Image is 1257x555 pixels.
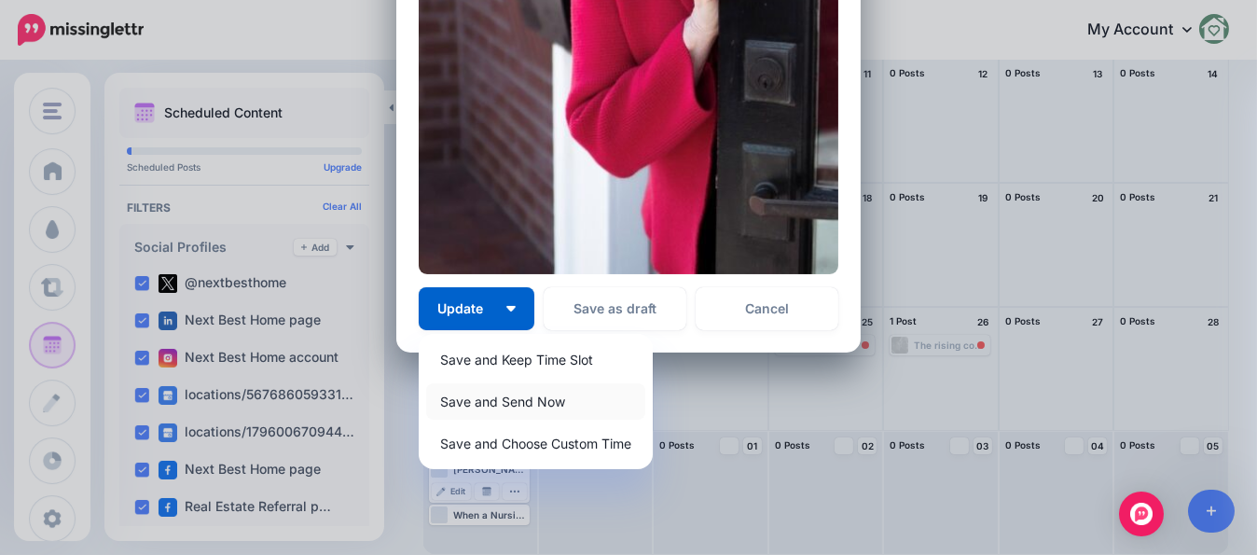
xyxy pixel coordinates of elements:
[1119,492,1164,536] div: Open Intercom Messenger
[419,334,653,469] div: Update
[696,287,838,330] a: Cancel
[437,302,497,315] span: Update
[426,383,645,420] a: Save and Send Now
[419,287,534,330] button: Update
[506,306,516,312] img: arrow-down-white.png
[544,287,686,330] button: Save as draft
[426,425,645,462] a: Save and Choose Custom Time
[426,341,645,378] a: Save and Keep Time Slot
